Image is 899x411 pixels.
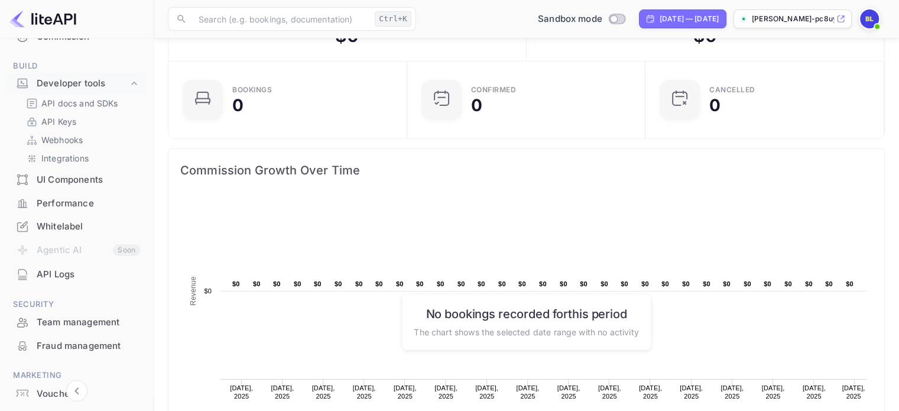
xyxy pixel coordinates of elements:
[7,383,146,404] a: Vouchers
[414,306,638,321] h6: No bookings recorded for this period
[846,280,853,287] text: $0
[37,77,128,90] div: Developer tools
[189,276,197,305] text: Revenue
[26,115,137,128] a: API Keys
[825,280,833,287] text: $0
[7,169,146,190] a: UI Components
[7,263,146,285] a: API Logs
[21,95,141,112] div: API docs and SDKs
[396,280,404,287] text: $0
[37,173,140,187] div: UI Components
[709,97,721,114] div: 0
[414,325,638,338] p: The chart shows the selected date range with no activity
[641,280,649,287] text: $0
[744,280,751,287] text: $0
[661,280,669,287] text: $0
[516,384,539,400] text: [DATE], 2025
[7,311,146,333] a: Team management
[475,384,498,400] text: [DATE], 2025
[41,134,83,146] p: Webhooks
[598,384,621,400] text: [DATE], 2025
[680,384,703,400] text: [DATE], 2025
[7,192,146,215] div: Performance
[180,161,872,180] span: Commission Growth Over Time
[709,86,755,93] div: CANCELLED
[271,384,294,400] text: [DATE], 2025
[434,384,457,400] text: [DATE], 2025
[471,86,517,93] div: Confirmed
[7,383,146,406] div: Vouchers
[41,115,76,128] p: API Keys
[204,287,212,295] text: $0
[784,280,792,287] text: $0
[26,134,137,146] a: Webhooks
[7,298,146,311] span: Security
[7,215,146,237] a: Whitelabel
[394,384,417,400] text: [DATE], 2025
[538,12,602,26] span: Sandbox mode
[353,384,376,400] text: [DATE], 2025
[860,9,879,28] img: Bidit LK
[37,197,140,211] div: Performance
[7,311,146,334] div: Team management
[7,73,146,94] div: Developer tools
[355,280,363,287] text: $0
[375,280,383,287] text: $0
[37,220,140,234] div: Whitelabel
[7,335,146,357] a: Fraud management
[639,384,662,400] text: [DATE], 2025
[21,150,141,167] div: Integrations
[37,268,140,281] div: API Logs
[560,280,567,287] text: $0
[471,97,482,114] div: 0
[335,280,342,287] text: $0
[375,11,411,27] div: Ctrl+K
[557,384,580,400] text: [DATE], 2025
[21,113,141,130] div: API Keys
[41,152,89,164] p: Integrations
[66,380,87,402] button: Collapse navigation
[273,280,281,287] text: $0
[842,384,865,400] text: [DATE], 2025
[7,335,146,358] div: Fraud management
[232,86,272,93] div: Bookings
[232,280,240,287] text: $0
[723,280,731,287] text: $0
[539,280,547,287] text: $0
[37,387,140,401] div: Vouchers
[437,280,444,287] text: $0
[230,384,253,400] text: [DATE], 2025
[253,280,261,287] text: $0
[7,25,146,47] a: Commission
[518,280,526,287] text: $0
[7,192,146,214] a: Performance
[601,280,608,287] text: $0
[26,97,137,109] a: API docs and SDKs
[37,339,140,353] div: Fraud management
[752,14,834,24] p: [PERSON_NAME]-pc8uy.nuitee....
[9,9,76,28] img: LiteAPI logo
[498,280,506,287] text: $0
[232,97,244,114] div: 0
[416,280,424,287] text: $0
[621,280,628,287] text: $0
[580,280,588,287] text: $0
[805,280,813,287] text: $0
[7,263,146,286] div: API Logs
[7,215,146,238] div: Whitelabel
[457,280,465,287] text: $0
[682,280,690,287] text: $0
[764,280,771,287] text: $0
[7,169,146,192] div: UI Components
[312,384,335,400] text: [DATE], 2025
[21,131,141,148] div: Webhooks
[660,14,719,24] div: [DATE] — [DATE]
[7,369,146,382] span: Marketing
[26,152,137,164] a: Integrations
[639,9,726,28] div: Click to change the date range period
[703,280,710,287] text: $0
[314,280,322,287] text: $0
[37,316,140,329] div: Team management
[533,12,629,26] div: Switch to Production mode
[192,7,370,31] input: Search (e.g. bookings, documentation)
